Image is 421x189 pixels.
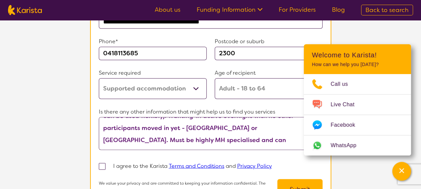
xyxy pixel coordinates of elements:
[237,162,272,169] a: Privacy Policy
[312,51,403,59] h2: Welcome to Karista!
[331,79,356,89] span: Call us
[99,37,207,47] p: Phone*
[361,5,413,15] a: Back to search
[113,161,272,171] p: I agree to the Karista and
[197,6,263,14] a: Funding Information
[99,107,323,117] p: Is there any other information that might help us to find you services
[99,68,207,78] p: Service required
[215,37,323,47] p: Postcode or suburb
[304,44,411,155] div: Channel Menu
[279,6,316,14] a: For Providers
[304,74,411,155] ul: Choose channel
[304,135,411,155] a: Web link opens in a new tab.
[392,162,411,181] button: Channel Menu
[215,68,323,78] p: Age of recipient
[155,6,181,14] a: About us
[332,6,345,14] a: Blog
[8,5,42,15] img: Karista logo
[331,100,362,110] span: Live Chat
[331,140,364,150] span: WhatsApp
[312,62,403,67] p: How can we help you [DATE]?
[169,162,224,169] a: Terms and Conditions
[365,6,409,14] span: Back to search
[331,120,363,130] span: Facebook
